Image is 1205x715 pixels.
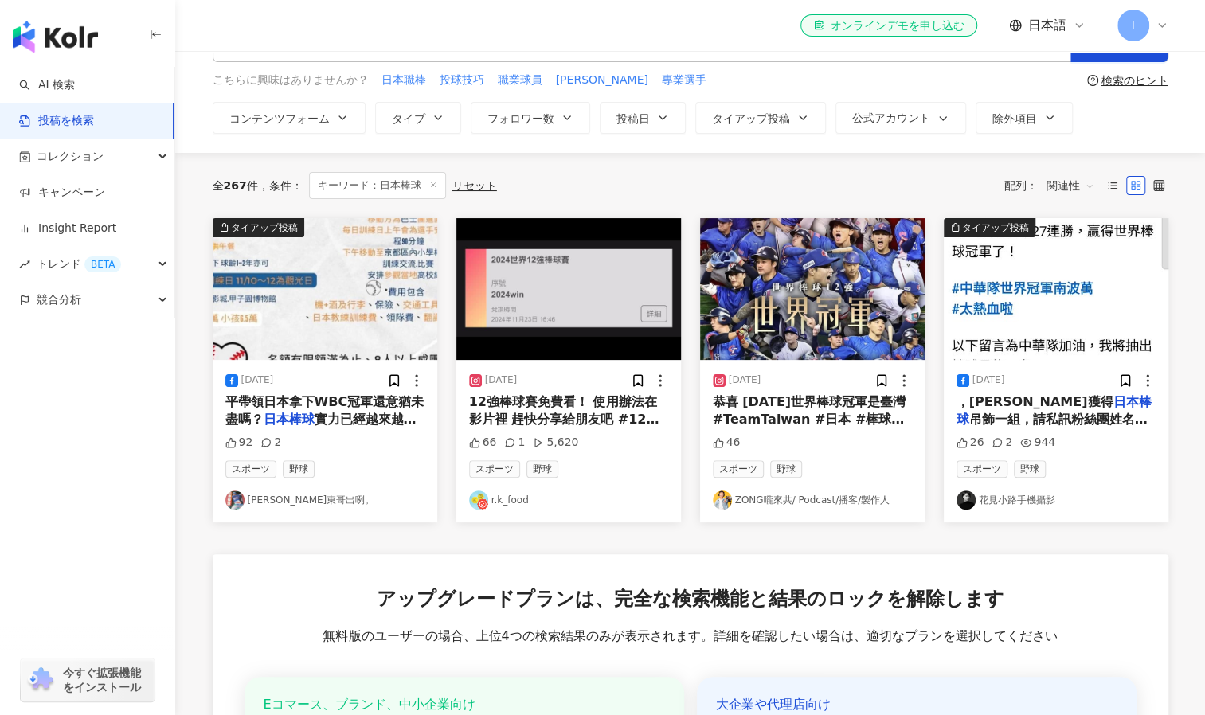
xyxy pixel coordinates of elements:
mark: 日本棒球 [957,394,1152,427]
span: 實力已經越來越接近大聯盟球員了， [225,412,417,444]
span: 関連性 [1047,173,1094,198]
span: アップグレードプランは、完全な検索機能と結果のロックを解除します [377,586,1004,613]
a: KOL Avatar花見小路手機攝影 [957,490,1156,510]
img: logo [13,21,98,53]
button: タイアップ投稿 [944,218,1168,360]
img: KOL Avatar [957,490,976,510]
span: I [1131,17,1134,34]
a: chrome extension今すぐ拡張機能をインストール [21,658,155,701]
span: 吊飾一組，請私訊粉絲團姓名、地址 [957,412,1148,444]
button: 投球技巧 [439,72,485,89]
img: KOL Avatar [469,490,488,510]
span: 条件 ： [258,179,303,192]
span: [PERSON_NAME] [556,72,648,88]
span: 平帶領日本拿下WBC冠軍還意猶未盡嗎？ [225,394,424,427]
div: オンラインデモを申し込む [813,18,964,33]
a: Insight Report [19,221,116,236]
div: [DATE] [241,373,274,387]
button: タイアップ投稿 [695,102,826,134]
div: 配列： [1004,173,1103,198]
img: post-image [700,218,925,360]
img: post-image [944,218,1168,360]
span: ，[PERSON_NAME]獲得 [957,394,1113,409]
div: BETA [84,256,121,272]
span: 野球 [526,460,558,478]
img: post-image [213,218,437,360]
span: question-circle [1087,75,1098,86]
button: タイプ [375,102,461,134]
div: リセット [452,179,497,192]
span: 無料版のユーザーの場合、上位4つの検索結果のみが表示されます。詳細を確認したい場合は、適切なプランを選択してください [323,627,1057,645]
span: コンテンツフォーム [229,112,330,125]
span: 專業選手 [662,72,706,88]
span: 12強棒球賽免費看！ 使用辦法在影片裡 趕快分享給朋友吧 #12強 #冠軍戰 #台日 #日本 #棒球 #12強棒球賽 [469,394,659,463]
button: 投稿日 [600,102,686,134]
a: searchAI 検索 [19,77,75,93]
button: フォロワー数 [471,102,590,134]
img: KOL Avatar [713,490,732,510]
div: Eコマース、ブランド、中小企業向け [264,696,665,713]
mark: 日本棒球 [264,412,315,427]
span: 野球 [770,460,802,478]
span: タイプ [392,112,425,125]
span: 野球 [283,460,315,478]
div: タイアップ投稿 [231,220,298,236]
button: 除外項目 [976,102,1073,134]
a: 投稿を検索 [19,113,94,129]
img: chrome extension [25,667,56,693]
div: [DATE] [972,373,1005,387]
span: 日本語 [1028,17,1066,34]
div: [DATE] [485,373,518,387]
a: KOL Avatarr.k_food [469,490,668,510]
div: 26 [957,435,984,451]
div: タイアップ投稿 [962,220,1029,236]
span: 267 [224,179,247,192]
span: 競合分析 [37,282,81,318]
span: 投稿日 [616,112,650,125]
span: キーワード：日本棒球 [309,172,446,199]
a: キャンペーン [19,185,105,201]
div: 2 [260,435,281,451]
a: オンラインデモを申し込む [800,14,977,37]
button: 日本職棒 [381,72,427,89]
div: 1 [504,435,525,451]
span: スポーツ [957,460,1007,478]
a: KOL Avatar[PERSON_NAME]東哥出咧。 [225,490,424,510]
div: 66 [469,435,497,451]
button: 職業球員 [497,72,543,89]
span: こちらに興味はありませんか？ [213,72,369,88]
div: 92 [225,435,253,451]
span: 野球 [1014,460,1046,478]
div: 46 [713,435,741,451]
div: 検索のヒント [1101,74,1168,87]
a: KOL AvatarZONG嚨來共/ Podcast/播客/製作人 [713,490,912,510]
div: 5,620 [533,435,578,451]
span: タイアップ投稿 [712,112,790,125]
div: 全 件 [213,179,258,192]
span: 職業球員 [498,72,542,88]
button: 專業選手 [661,72,707,89]
span: コレクション [37,139,104,174]
span: 投球技巧 [440,72,484,88]
span: 恭喜 [DATE]世界棒球冠軍是臺灣 #TeamTaiwan #日本 #棒球 #12強 [713,394,906,445]
div: 944 [1020,435,1055,451]
div: 大企業や代理店向け [716,696,1117,713]
button: [PERSON_NAME] [555,72,649,89]
span: 公式アカウント [852,111,930,124]
div: [DATE] [729,373,761,387]
span: スポーツ [225,460,276,478]
span: フォロワー数 [487,112,554,125]
img: post-image [456,218,681,360]
span: rise [19,259,30,270]
img: KOL Avatar [225,490,245,510]
span: 今すぐ拡張機能をインストール [63,666,150,694]
span: スポーツ [469,460,520,478]
span: トレンド [37,246,121,282]
button: 公式アカウント [835,102,966,134]
span: スポーツ [713,460,764,478]
span: 除外項目 [992,112,1037,125]
div: 2 [992,435,1012,451]
button: コンテンツフォーム [213,102,366,134]
span: 日本職棒 [381,72,426,88]
button: タイアップ投稿 [213,218,437,360]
